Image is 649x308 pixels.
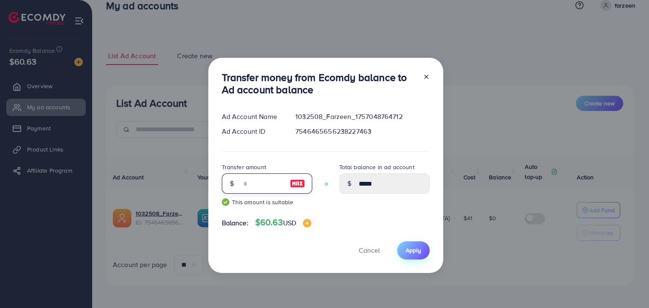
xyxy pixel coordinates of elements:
[359,246,380,255] span: Cancel
[255,217,311,228] h4: $60.63
[283,218,296,227] span: USD
[406,246,421,254] span: Apply
[222,198,229,206] img: guide
[613,270,643,302] iframe: Chat
[339,163,414,171] label: Total balance in ad account
[290,178,305,189] img: image
[289,112,436,122] div: 1032508_Farzeen_1757048764712
[222,163,266,171] label: Transfer amount
[397,241,430,259] button: Apply
[222,218,248,228] span: Balance:
[289,127,436,136] div: 7546465656238227463
[348,241,390,259] button: Cancel
[303,219,311,227] img: image
[222,198,312,206] small: This amount is suitable
[215,112,289,122] div: Ad Account Name
[222,71,416,96] h3: Transfer money from Ecomdy balance to Ad account balance
[215,127,289,136] div: Ad Account ID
